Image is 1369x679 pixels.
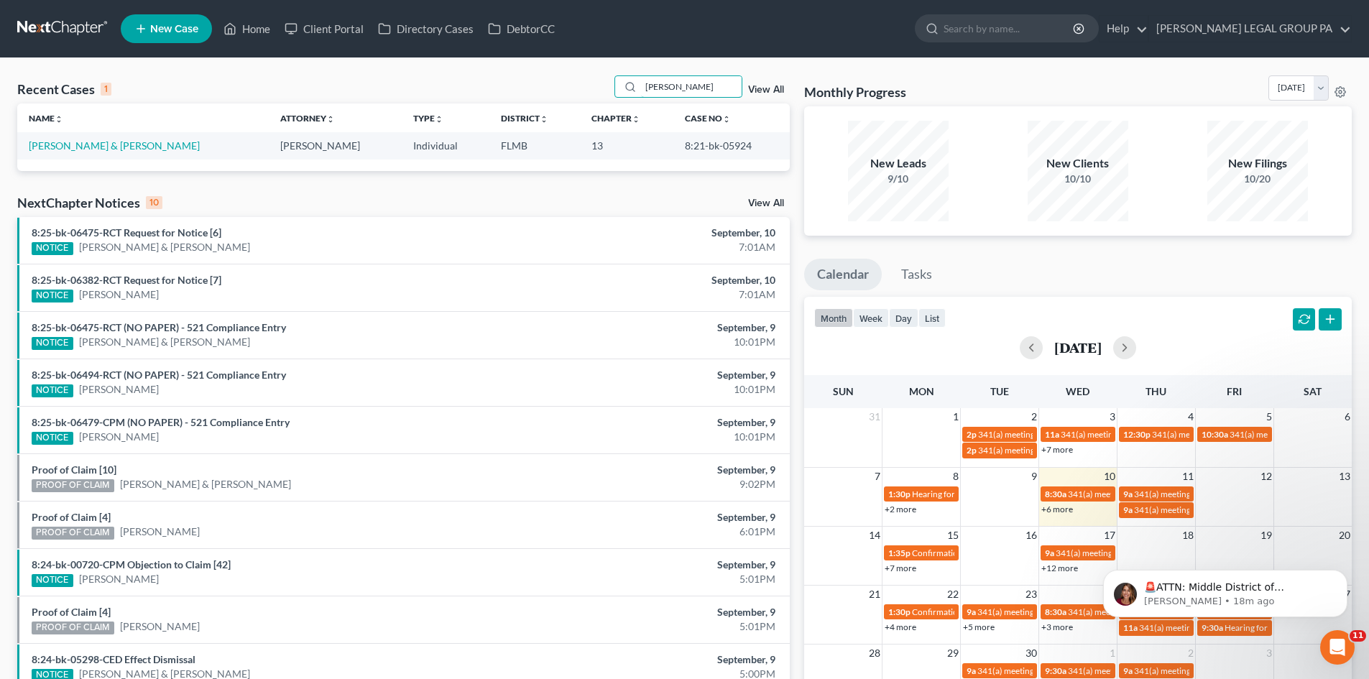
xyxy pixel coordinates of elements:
span: 13 [1337,468,1352,485]
a: [PERSON_NAME] [79,382,159,397]
span: 23 [1024,586,1038,603]
h3: Monthly Progress [804,83,906,101]
a: 8:24-bk-00720-CPM Objection to Claim [42] [32,558,231,571]
i: unfold_more [632,115,640,124]
span: 341(a) meeting for [PERSON_NAME] & [PERSON_NAME] [1056,548,1271,558]
span: 341(a) meeting for [PERSON_NAME] [1068,489,1207,499]
div: NextChapter Notices [17,194,162,211]
td: Individual [402,132,489,159]
span: 21 [867,586,882,603]
span: New Case [150,24,198,34]
span: 22 [946,586,960,603]
div: September, 9 [537,368,775,382]
div: NOTICE [32,290,73,302]
div: New Filings [1207,155,1308,172]
a: +12 more [1041,563,1078,573]
a: Directory Cases [371,16,481,42]
a: Typeunfold_more [413,113,443,124]
span: 341(a) meeting for [PERSON_NAME] [977,665,1116,676]
div: 10:01PM [537,382,775,397]
div: September, 9 [537,652,775,667]
div: 10/10 [1028,172,1128,186]
span: 9a [1123,665,1133,676]
a: +4 more [885,622,916,632]
div: September, 9 [537,510,775,525]
span: 9 [1030,468,1038,485]
span: 9a [1045,548,1054,558]
span: 6 [1343,408,1352,425]
div: September, 9 [537,415,775,430]
span: Fri [1227,385,1242,397]
a: [PERSON_NAME] & [PERSON_NAME] [120,477,291,491]
span: 11 [1350,630,1366,642]
span: Mon [909,385,934,397]
span: 1 [1108,645,1117,662]
span: 16 [1024,527,1038,544]
i: unfold_more [722,115,731,124]
span: 30 [1024,645,1038,662]
a: DebtorCC [481,16,562,42]
span: 341(a) meeting for [PERSON_NAME] & [PERSON_NAME] [978,429,1193,440]
span: 341(a) meeting for [PERSON_NAME] [1134,504,1273,515]
a: [PERSON_NAME] [79,572,159,586]
div: 7:01AM [537,240,775,254]
i: unfold_more [55,115,63,124]
span: 9a [1123,489,1133,499]
div: 1 [101,83,111,96]
span: 20 [1337,527,1352,544]
a: Chapterunfold_more [591,113,640,124]
span: 12:30p [1123,429,1151,440]
span: 18 [1181,527,1195,544]
div: September, 9 [537,605,775,619]
span: 2p [967,429,977,440]
span: 12 [1259,468,1273,485]
div: September, 10 [537,226,775,240]
a: [PERSON_NAME] [79,287,159,302]
span: 15 [946,527,960,544]
a: [PERSON_NAME] LEGAL GROUP PA [1149,16,1351,42]
span: 1:30p [888,489,911,499]
a: 8:25-bk-06475-RCT (NO PAPER) - 521 Compliance Entry [32,321,286,333]
span: 7 [873,468,882,485]
span: 14 [867,527,882,544]
div: 5:01PM [537,619,775,634]
span: 1 [951,408,960,425]
span: 2 [1030,408,1038,425]
td: FLMB [489,132,581,159]
span: 29 [946,645,960,662]
div: New Clients [1028,155,1128,172]
a: [PERSON_NAME] [120,525,200,539]
span: 3 [1108,408,1117,425]
span: 341(a) meeting for [PERSON_NAME] & [PERSON_NAME] [1061,429,1276,440]
i: unfold_more [540,115,548,124]
a: 8:25-bk-06479-CPM (NO PAPER) - 521 Compliance Entry [32,416,290,428]
a: Nameunfold_more [29,113,63,124]
a: [PERSON_NAME] & [PERSON_NAME] [29,139,200,152]
div: NOTICE [32,242,73,255]
span: Hearing for [PERSON_NAME] [912,489,1024,499]
a: 8:25-bk-06382-RCT Request for Notice [7] [32,274,221,286]
div: NOTICE [32,337,73,350]
i: unfold_more [326,115,335,124]
span: 19 [1259,527,1273,544]
div: September, 9 [537,320,775,335]
span: 31 [867,408,882,425]
a: +6 more [1041,504,1073,514]
span: Wed [1066,385,1089,397]
a: +3 more [1041,622,1073,632]
a: Case Nounfold_more [685,113,731,124]
input: Search by name... [641,76,742,97]
a: Proof of Claim [4] [32,606,111,618]
a: Tasks [888,259,945,290]
a: [PERSON_NAME] [120,619,200,634]
span: 341(a) meeting for [PERSON_NAME] [1230,429,1368,440]
td: [PERSON_NAME] [269,132,402,159]
div: 9:02PM [537,477,775,491]
div: PROOF OF CLAIM [32,479,114,492]
a: Proof of Claim [10] [32,463,116,476]
span: 1:35p [888,548,911,558]
a: +7 more [1041,444,1073,455]
button: month [814,308,853,328]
